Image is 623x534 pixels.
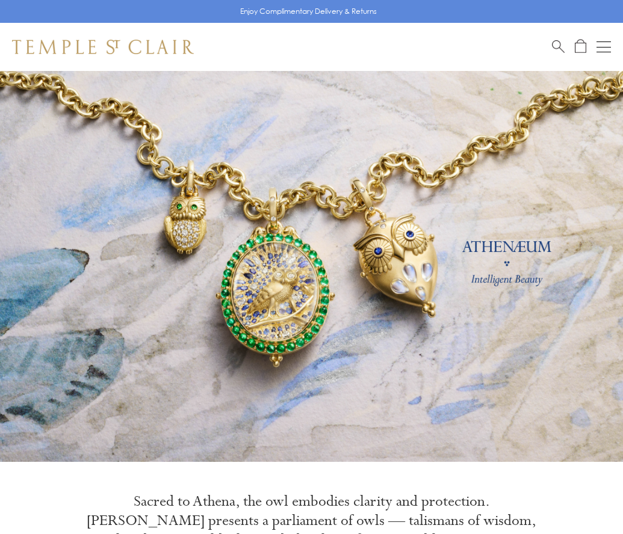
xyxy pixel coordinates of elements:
a: Search [552,39,565,54]
button: Open navigation [597,40,611,54]
img: Temple St. Clair [12,40,194,54]
a: Open Shopping Bag [575,39,586,54]
p: Enjoy Complimentary Delivery & Returns [240,5,377,17]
